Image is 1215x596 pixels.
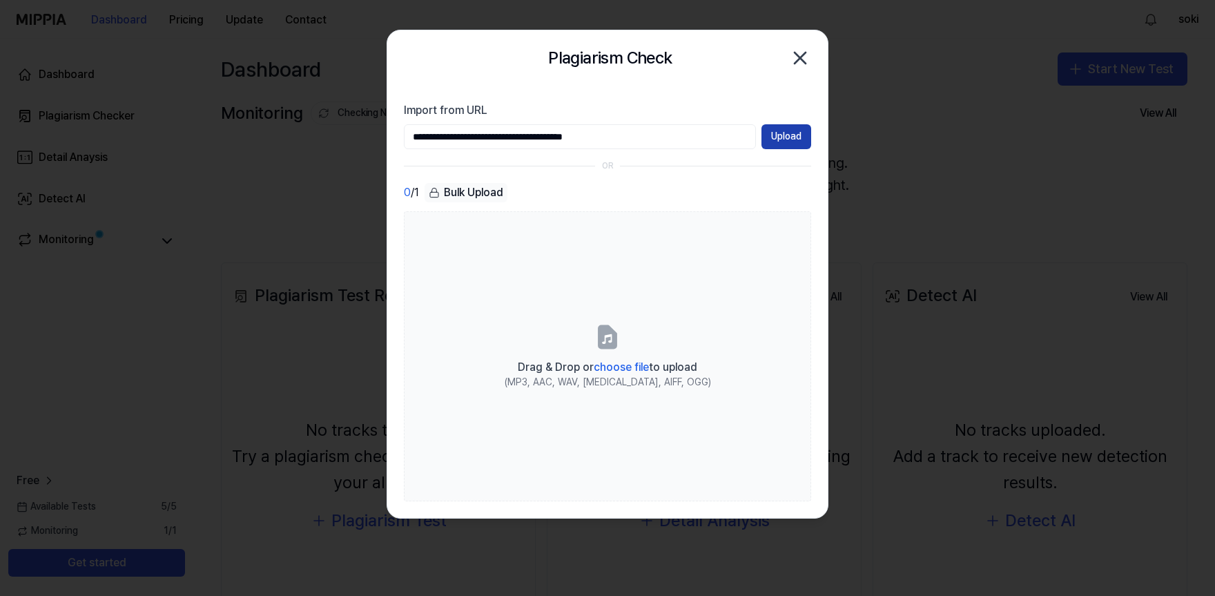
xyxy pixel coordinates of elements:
span: Drag & Drop or to upload [518,361,697,374]
div: / 1 [404,183,419,203]
label: Import from URL [404,102,811,119]
div: Bulk Upload [425,183,507,202]
span: choose file [594,361,649,374]
div: OR [602,160,614,172]
span: 0 [404,184,411,201]
button: Bulk Upload [425,183,507,203]
div: (MP3, AAC, WAV, [MEDICAL_DATA], AIFF, OGG) [505,376,711,390]
h2: Plagiarism Check [548,45,672,71]
button: Upload [761,124,811,149]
